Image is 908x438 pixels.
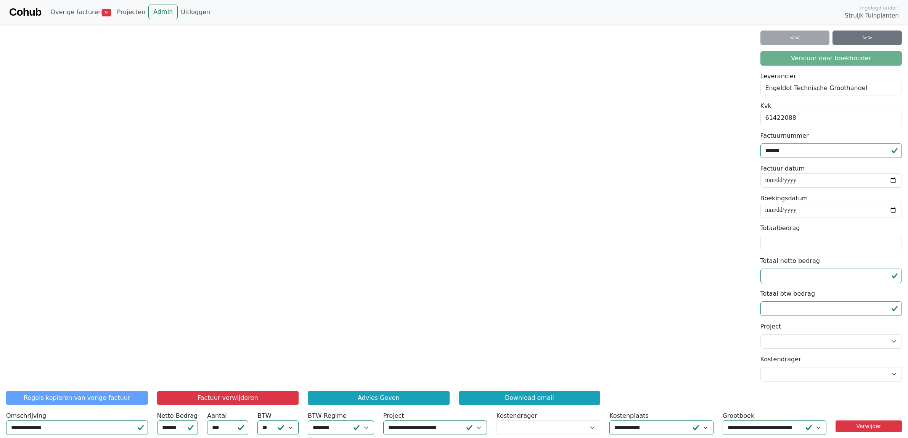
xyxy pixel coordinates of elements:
label: Netto Bedrag [157,411,198,420]
label: Kostendrager [760,355,801,364]
a: Admin [148,5,178,19]
label: Project [383,411,404,420]
a: Advies Geven [308,391,450,405]
label: Kostendrager [496,411,537,420]
div: 61422088 [760,111,902,125]
label: BTW Regime [308,411,347,420]
label: Factuurnummer [760,131,809,140]
label: Aantal [207,411,227,420]
a: Verwijder [836,420,902,432]
label: Boekingsdatum [760,194,808,203]
a: Download email [459,391,601,405]
label: BTW [257,411,272,420]
span: Struijk Tuinplanten [845,11,899,20]
label: Omschrijving [6,411,46,420]
label: Project [760,322,781,331]
button: Factuur verwijderen [157,391,299,405]
label: Kvk [760,101,771,111]
label: Factuur datum [760,164,805,173]
label: Leverancier [760,72,796,81]
label: Totaal btw bedrag [760,289,815,298]
label: Grootboek [723,411,755,420]
a: >> [832,31,902,45]
a: Uitloggen [178,5,213,20]
div: Engeldot Technische Groothandel [760,81,902,95]
span: 9 [102,9,111,16]
a: Cohub [9,3,41,21]
label: Totaalbedrag [760,224,800,233]
span: Ingelogd onder: [860,4,899,11]
a: Projecten [114,5,149,20]
label: Totaal netto bedrag [760,256,820,266]
label: Kostenplaats [609,411,649,420]
a: Overige facturen9 [47,5,114,20]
